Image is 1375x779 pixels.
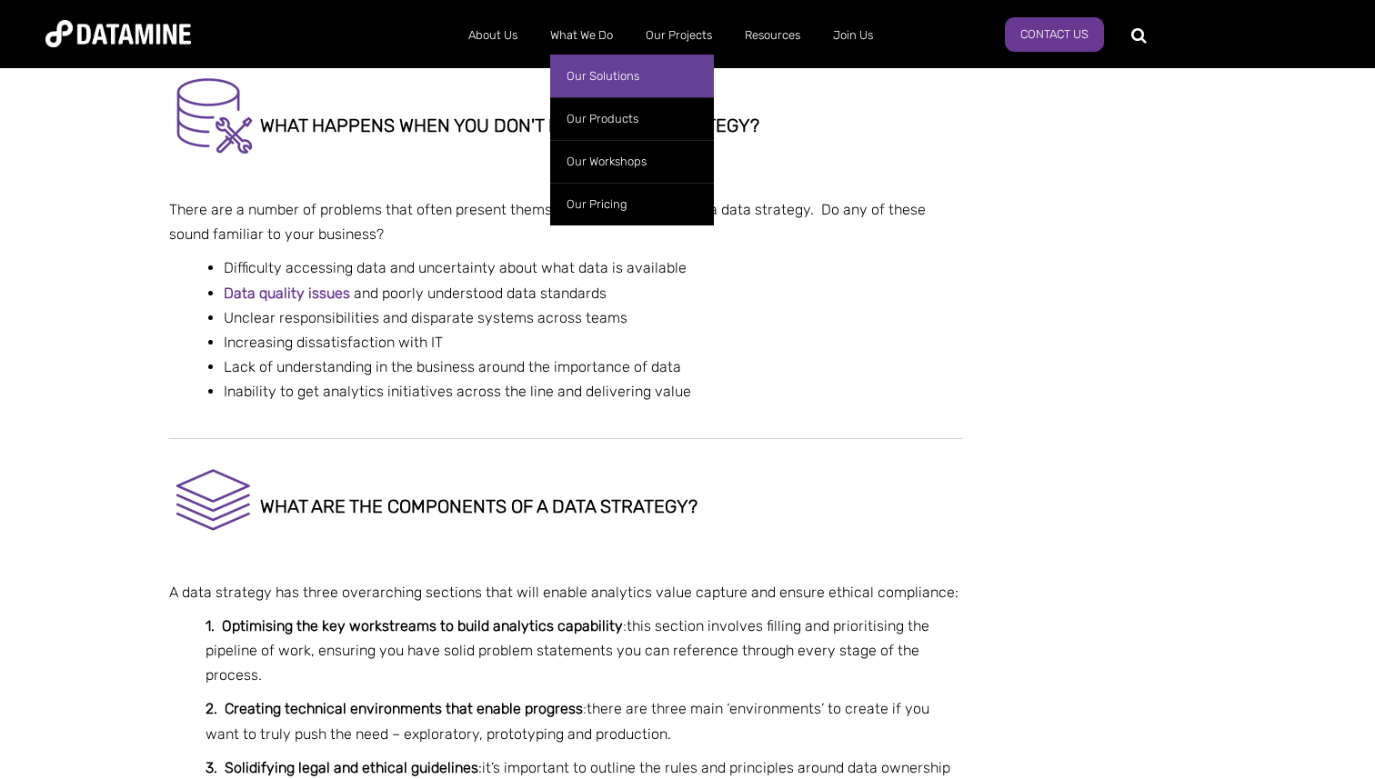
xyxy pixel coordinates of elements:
[550,183,714,225] a: Our Pricing
[169,70,260,161] img: Teams - Datamine Purple-16
[534,12,629,59] a: What We Do
[169,614,962,688] p: this section involves filling and prioritising the pipeline of work, ensuring you have solid prob...
[169,197,962,246] p: There are a number of problems that often present themselves in the absence of a data strategy. D...
[169,580,962,604] p: A data strategy has three overarching sections that will enable analytics value capture and ensur...
[206,617,623,634] strong: 1. Optimising the key workstreams to build analytics capability
[224,255,962,280] li: Difficulty accessing data and uncertainty about what data is available
[206,759,478,776] strong: 3. Solidifying legal and ethical guidelines
[224,355,962,379] li: Lack of understanding in the business around the importance of data
[169,115,759,136] span: what happens when you don't have a data strategy?
[206,759,482,776] span: :
[728,12,817,59] a: Resources
[224,281,962,305] li: and poorly understood data standards
[224,379,962,404] li: Inability to get analytics initiatives across the line and delivering value
[550,140,714,183] a: Our Workshops
[550,97,714,140] a: Our Products
[629,12,728,59] a: Our Projects
[260,495,698,517] span: what are the components of a data strategy?
[206,617,627,634] span: :
[224,285,350,302] a: Data quality issues
[169,453,260,544] img: Platform
[45,20,191,47] img: Datamine
[169,696,962,745] p: there are three main ‘environments’ to create if you want to truly push the need – exploratory, p...
[206,700,587,717] span: :
[206,700,583,717] strong: 2. Creating technical environments that enable progress
[224,305,962,330] li: Unclear responsibilities and disparate systems across teams
[224,330,962,355] li: Increasing dissatisfaction with IT
[452,12,534,59] a: About Us
[817,12,889,59] a: Join Us
[1005,17,1104,52] a: Contact Us
[550,55,714,97] a: Our Solutions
